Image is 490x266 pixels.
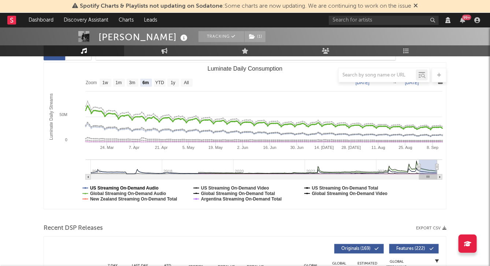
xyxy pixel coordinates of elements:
div: [PERSON_NAME] [99,31,189,43]
text: 24. Mar [100,145,114,150]
text: Global Streaming On-Demand Video [312,191,387,196]
text: 16. Jun [263,145,276,150]
text: 28. [DATE] [342,145,361,150]
text: 30. Jun [290,145,304,150]
input: Search for artists [329,16,439,25]
text: 25. Aug [399,145,412,150]
a: Leads [139,13,162,27]
text: Luminate Daily Consumption [208,65,283,72]
text: 14. [DATE] [315,145,334,150]
svg: Luminate Daily Consumption [44,63,446,209]
text: US Streaming On-Demand Video [201,186,269,191]
text: → [393,80,397,85]
text: All [184,80,189,86]
text: 19. May [208,145,223,150]
a: Discovery Assistant [59,13,114,27]
button: Originals(169) [334,244,384,254]
text: 50M [60,112,67,117]
text: 6m [142,80,149,86]
span: Spotify Charts & Playlists not updating on Sodatone [80,3,223,9]
text: [DATE] [405,80,419,85]
button: Export CSV [416,226,446,231]
text: US Streaming On-Demand Total [312,186,378,191]
text: [DATE] [356,80,370,85]
text: 2. Jun [237,145,248,150]
text: 1y [171,80,175,86]
button: Features(222) [389,244,439,254]
text: 0 [65,138,67,142]
button: (1) [245,31,266,42]
span: Originals ( 169 ) [339,247,373,251]
text: 11. Aug [372,145,385,150]
span: Recent DSP Releases [44,224,103,233]
span: : Some charts are now updating. We are continuing to work on the issue [80,3,411,9]
text: Luminate Daily Streams [49,93,54,140]
text: Argentina Streaming On-Demand Total [201,196,282,202]
text: 1w [103,80,108,86]
text: 21. Apr [155,145,168,150]
text: 3m [129,80,136,86]
button: Tracking [198,31,244,42]
text: Global Streaming On-Demand Audio [90,191,166,196]
text: Global Streaming On-Demand Total [201,191,275,196]
a: Charts [114,13,139,27]
div: 99 + [462,15,471,20]
text: Zoom [86,80,97,86]
a: Dashboard [23,13,59,27]
text: 7. Apr [129,145,140,150]
text: US Streaming On-Demand Audio [90,186,159,191]
text: 1m [116,80,122,86]
text: YTD [155,80,164,86]
span: ( 1 ) [244,31,266,42]
span: Features ( 222 ) [394,247,428,251]
span: Dismiss [413,3,418,9]
text: 8. Sep [427,145,439,150]
button: 99+ [460,17,465,23]
text: New Zealand Streaming On-Demand Total [90,196,177,202]
text: 5. May [182,145,195,150]
input: Search by song name or URL [339,72,416,78]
